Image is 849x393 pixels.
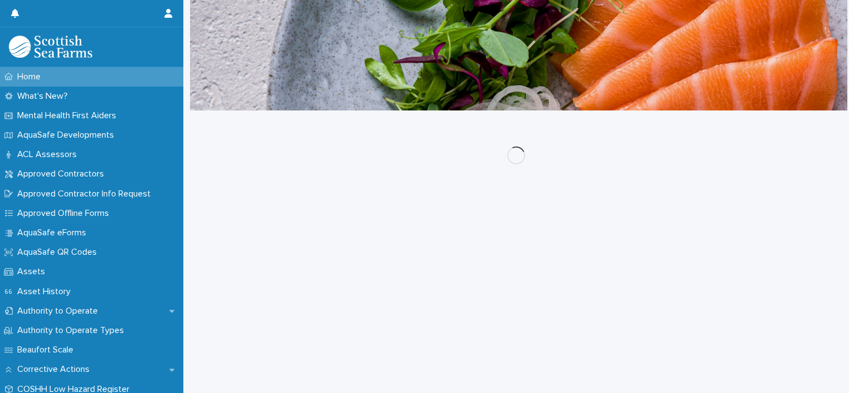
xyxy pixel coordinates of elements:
[13,189,159,199] p: Approved Contractor Info Request
[13,228,95,238] p: AquaSafe eForms
[13,149,86,160] p: ACL Assessors
[13,110,125,121] p: Mental Health First Aiders
[13,130,123,140] p: AquaSafe Developments
[13,247,106,258] p: AquaSafe QR Codes
[13,325,133,336] p: Authority to Operate Types
[13,345,82,355] p: Beaufort Scale
[13,91,77,102] p: What's New?
[13,208,118,219] p: Approved Offline Forms
[13,169,113,179] p: Approved Contractors
[13,72,49,82] p: Home
[13,364,98,375] p: Corrective Actions
[9,36,92,58] img: bPIBxiqnSb2ggTQWdOVV
[13,266,54,277] p: Assets
[13,306,107,316] p: Authority to Operate
[13,286,79,297] p: Asset History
